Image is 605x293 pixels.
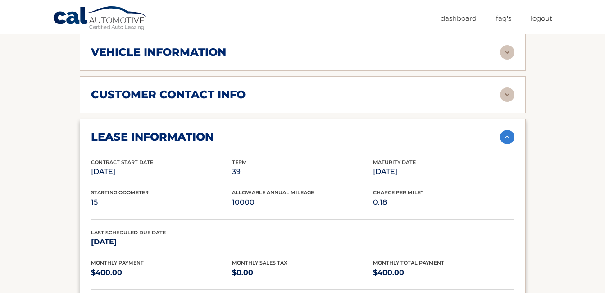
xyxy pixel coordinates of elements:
a: Cal Automotive [53,6,147,32]
span: Monthly Payment [91,260,144,266]
p: 39 [232,165,373,178]
p: 15 [91,196,232,209]
p: 0.18 [373,196,514,209]
h2: vehicle information [91,46,226,59]
span: Contract Start Date [91,159,153,165]
a: FAQ's [496,11,511,26]
span: Term [232,159,247,165]
span: Monthly Sales Tax [232,260,287,266]
img: accordion-rest.svg [500,87,514,102]
span: Charge Per Mile* [373,189,423,196]
p: 10000 [232,196,373,209]
span: Allowable Annual Mileage [232,189,314,196]
p: $0.00 [232,266,373,279]
p: [DATE] [91,165,232,178]
span: Monthly Total Payment [373,260,444,266]
p: $400.00 [373,266,514,279]
span: Starting Odometer [91,189,149,196]
img: accordion-active.svg [500,130,514,144]
img: accordion-rest.svg [500,45,514,60]
h2: lease information [91,130,214,144]
p: [DATE] [373,165,514,178]
span: Maturity Date [373,159,416,165]
a: Logout [531,11,552,26]
h2: customer contact info [91,88,246,101]
span: Last Scheduled Due Date [91,229,166,236]
p: [DATE] [91,236,232,248]
p: $400.00 [91,266,232,279]
a: Dashboard [441,11,477,26]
